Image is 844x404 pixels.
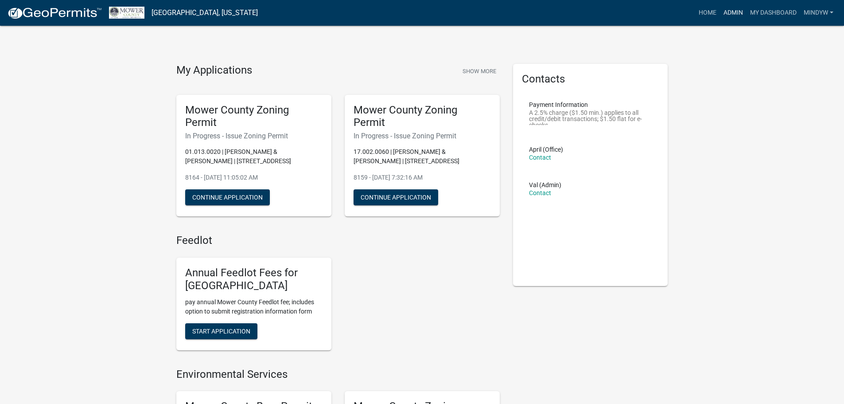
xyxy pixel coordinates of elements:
[529,146,563,153] p: April (Office)
[185,173,323,182] p: 8164 - [DATE] 11:05:02 AM
[354,189,438,205] button: Continue Application
[529,102,652,108] p: Payment Information
[185,132,323,140] h6: In Progress - Issue Zoning Permit
[185,189,270,205] button: Continue Application
[720,4,747,21] a: Admin
[695,4,720,21] a: Home
[529,154,551,161] a: Contact
[354,132,491,140] h6: In Progress - Issue Zoning Permit
[529,110,652,125] p: A 2.5% charge ($1.50 min.) applies to all credit/debit transactions; $1.50 flat for e-checks
[800,4,837,21] a: mindyw
[176,234,500,247] h4: Feedlot
[354,173,491,182] p: 8159 - [DATE] 7:32:16 AM
[354,147,491,166] p: 17.002.0060 | [PERSON_NAME] & [PERSON_NAME] | [STREET_ADDRESS]
[185,267,323,292] h5: Annual Feedlot Fees for [GEOGRAPHIC_DATA]
[109,7,144,19] img: Mower County, Minnesota
[459,64,500,78] button: Show More
[354,104,491,129] h5: Mower County Zoning Permit
[185,104,323,129] h5: Mower County Zoning Permit
[185,323,257,339] button: Start Application
[185,298,323,316] p: pay annual Mower County Feedlot fee; includes option to submit registration information form
[529,189,551,196] a: Contact
[185,147,323,166] p: 01.013.0020 | [PERSON_NAME] & [PERSON_NAME] | [STREET_ADDRESS]
[747,4,800,21] a: My Dashboard
[176,64,252,77] h4: My Applications
[192,327,250,334] span: Start Application
[152,5,258,20] a: [GEOGRAPHIC_DATA], [US_STATE]
[176,368,500,381] h4: Environmental Services
[529,182,561,188] p: Val (Admin)
[522,73,659,86] h5: Contacts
